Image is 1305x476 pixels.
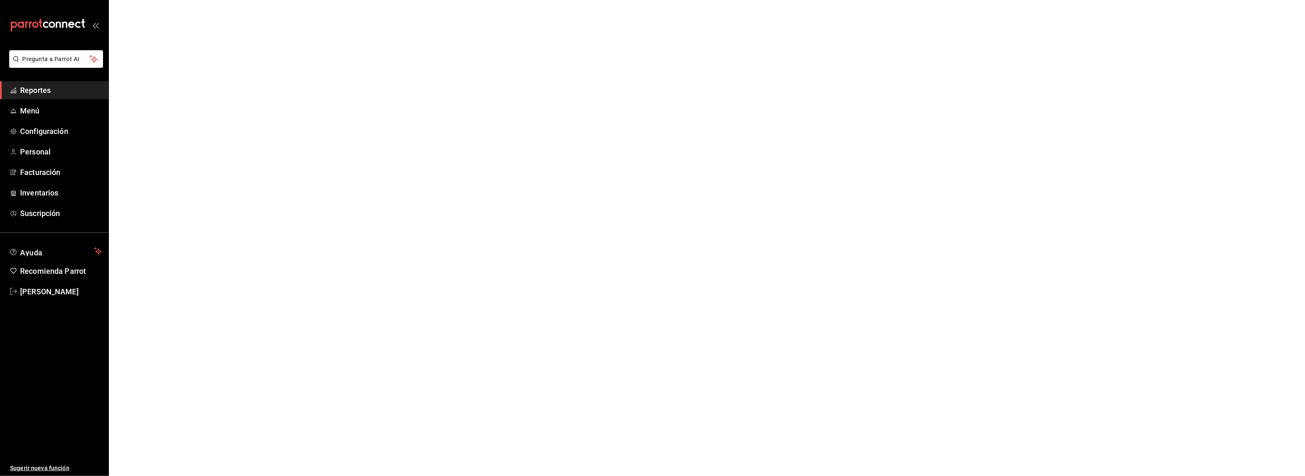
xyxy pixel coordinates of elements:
[20,167,102,178] span: Facturación
[20,85,102,96] span: Reportes
[20,105,102,116] span: Menú
[20,208,102,219] span: Suscripción
[92,22,99,28] button: open_drawer_menu
[20,126,102,137] span: Configuración
[20,286,102,297] span: [PERSON_NAME]
[6,61,103,69] a: Pregunta a Parrot AI
[20,265,102,277] span: Recomienda Parrot
[20,187,102,198] span: Inventarios
[23,55,90,64] span: Pregunta a Parrot AI
[20,146,102,157] span: Personal
[10,464,102,473] span: Sugerir nueva función
[20,246,91,256] span: Ayuda
[9,50,103,68] button: Pregunta a Parrot AI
